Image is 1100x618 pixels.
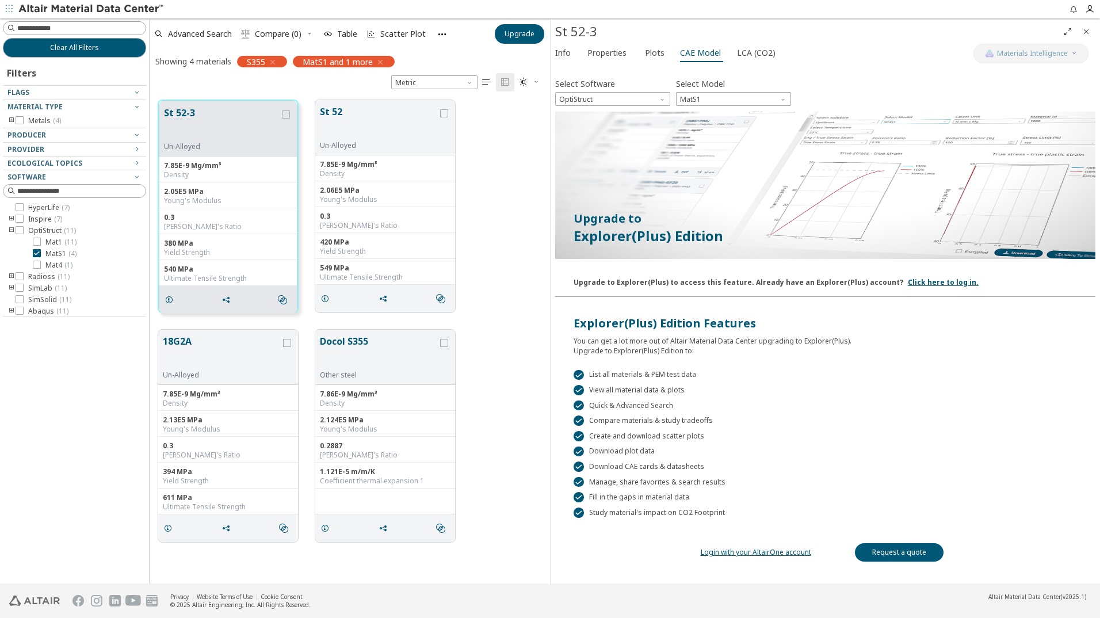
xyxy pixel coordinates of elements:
[164,274,292,283] div: Ultimate Tensile Strength
[28,307,68,316] span: Abaqus
[163,371,281,380] div: Un-Alloyed
[320,451,450,460] div: [PERSON_NAME]'s Ratio
[7,144,44,154] span: Provider
[3,86,146,100] button: Flags
[574,385,1077,395] div: View all material data & plots
[241,29,250,39] i: 
[380,30,426,38] span: Scatter Plot
[64,226,76,235] span: ( 11 )
[279,524,288,533] i: 
[496,73,514,91] button: Tile View
[315,517,339,540] button: Details
[320,141,438,150] div: Un-Alloyed
[574,492,1077,502] div: Fill in the gaps in material data
[676,75,725,92] label: Select Model
[320,441,450,451] div: 0.2887
[373,517,398,540] button: Share
[320,221,450,230] div: [PERSON_NAME]'s Ratio
[320,273,450,282] div: Ultimate Tensile Strength
[170,601,311,609] div: © 2025 Altair Engineering, Inc. All Rights Reserved.
[574,461,1077,472] div: Download CAE cards & datasheets
[164,161,292,170] div: 7.85E-9 Mg/mm³
[320,476,450,486] div: Coefficient thermal expansion 1
[163,425,293,434] div: Young's Modulus
[50,43,99,52] span: Clear All Filters
[164,187,292,196] div: 2.05E5 MPa
[574,415,1077,426] div: Compare materials & study tradeoffs
[320,399,450,408] div: Density
[164,222,292,231] div: [PERSON_NAME]'s Ratio
[168,30,232,38] span: Advanced Search
[28,295,71,304] span: SimSolid
[163,415,293,425] div: 2.13E5 MPa
[680,44,721,62] span: CAE Model
[908,277,979,287] a: Click here to log in.
[574,477,1077,487] div: Manage, share favorites & search results
[501,78,510,87] i: 
[436,524,445,533] i: 
[164,170,292,180] div: Density
[28,272,70,281] span: Radioss
[18,3,165,15] img: Altair Material Data Center
[64,237,77,247] span: ( 11 )
[855,543,944,562] a: Request a quote
[247,56,265,67] span: S355
[701,547,811,557] a: Login with your AltairOne account
[555,22,1059,41] div: St 52-3
[3,58,42,85] div: Filters
[337,30,357,38] span: Table
[170,593,189,601] a: Privacy
[28,284,67,293] span: SimLab
[163,399,293,408] div: Density
[320,371,438,380] div: Other steel
[54,214,62,224] span: ( 7 )
[320,186,450,195] div: 2.06E5 MPa
[988,593,1061,601] span: Altair Material Data Center
[574,227,1077,245] p: Explorer(Plus) Edition
[320,264,450,273] div: 549 MPa
[320,238,450,247] div: 420 MPa
[574,211,1077,227] p: Upgrade to
[163,467,293,476] div: 394 MPa
[514,73,544,91] button: Theme
[587,44,627,62] span: Properties
[3,128,146,142] button: Producer
[7,284,16,293] i: toogle group
[574,461,584,472] div: 
[163,390,293,399] div: 7.85E-9 Mg/mm³
[163,493,293,502] div: 611 MPa
[3,38,146,58] button: Clear All Filters
[59,295,71,304] span: ( 11 )
[320,105,438,141] button: St 52
[574,415,584,426] div: 
[197,593,253,601] a: Website Terms of Use
[64,260,72,270] span: ( 1 )
[482,78,491,87] i: 
[164,265,292,274] div: 540 MPa
[574,370,584,380] div: 
[737,44,776,62] span: LCA (CO2)
[164,196,292,205] div: Young's Modulus
[574,385,584,395] div: 
[163,334,281,371] button: 18G2A
[985,49,994,58] img: AI Copilot
[574,492,584,502] div: 
[436,294,445,303] i: 
[495,24,544,44] button: Upgrade
[574,431,584,441] div: 
[315,287,339,310] button: Details
[7,116,16,125] i: toogle group
[373,287,398,310] button: Share
[676,92,791,106] span: MatS1
[216,517,240,540] button: Share
[3,157,146,170] button: Ecological Topics
[53,116,61,125] span: ( 4 )
[255,30,301,38] span: Compare (0)
[320,247,450,256] div: Yield Strength
[62,203,70,212] span: ( 7 )
[155,56,231,67] div: Showing 4 materials
[676,92,791,106] div: Model
[28,116,61,125] span: Metals
[574,477,584,487] div: 
[1077,22,1095,41] button: Close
